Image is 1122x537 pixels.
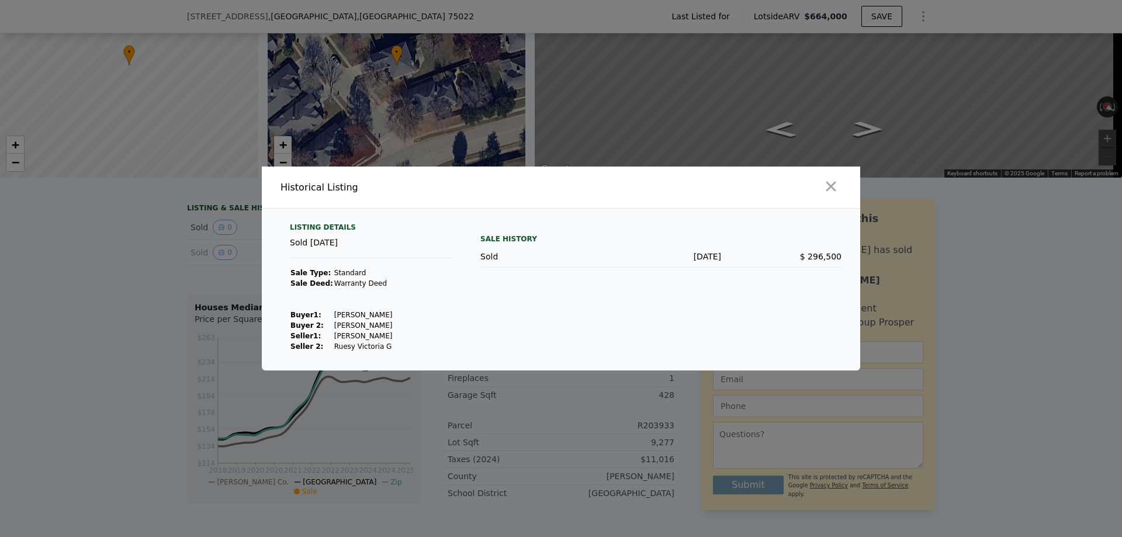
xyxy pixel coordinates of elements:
[334,310,393,320] td: [PERSON_NAME]
[290,342,323,351] strong: Seller 2:
[290,223,452,237] div: Listing Details
[334,268,393,278] td: Standard
[280,181,556,195] div: Historical Listing
[334,278,393,289] td: Warranty Deed
[290,279,333,287] strong: Sale Deed:
[290,332,321,340] strong: Seller 1 :
[334,331,393,341] td: [PERSON_NAME]
[601,251,721,262] div: [DATE]
[290,237,452,258] div: Sold [DATE]
[290,311,321,319] strong: Buyer 1 :
[334,320,393,331] td: [PERSON_NAME]
[480,251,601,262] div: Sold
[290,269,331,277] strong: Sale Type:
[480,232,841,246] div: Sale History
[800,252,841,261] span: $ 296,500
[334,341,393,352] td: Ruesy Victoria G
[290,321,324,330] strong: Buyer 2:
